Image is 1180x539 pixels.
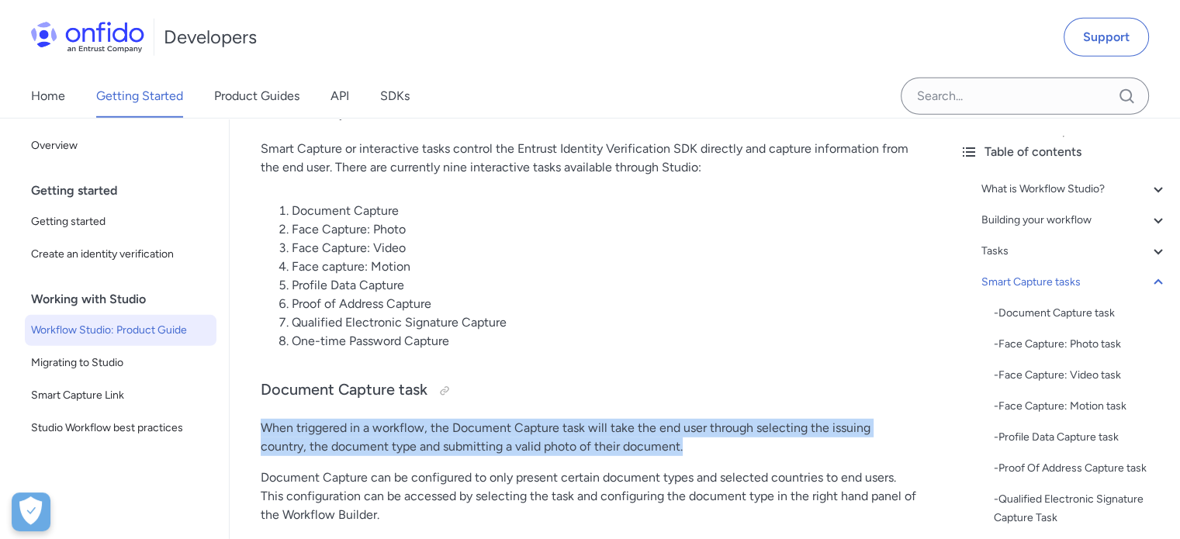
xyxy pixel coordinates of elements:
[994,366,1168,385] div: - Face Capture: Video task
[31,74,65,118] a: Home
[25,413,216,444] a: Studio Workflow best practices
[12,492,50,531] div: Cookie Preferences
[25,347,216,378] a: Migrating to Studio
[292,313,916,332] li: Qualified Electronic Signature Capture
[994,490,1168,527] a: -Qualified Electronic Signature Capture Task
[981,211,1168,230] a: Building your workflow
[164,25,257,50] h1: Developers
[25,130,216,161] a: Overview
[12,492,50,531] button: Open Preferences
[31,386,210,405] span: Smart Capture Link
[261,468,916,524] p: Document Capture can be configured to only present certain document types and selected countries ...
[994,304,1168,323] div: - Document Capture task
[994,335,1168,354] a: -Face Capture: Photo task
[292,202,916,220] li: Document Capture
[31,245,210,264] span: Create an identity verification
[292,257,916,276] li: Face capture: Motion
[994,428,1168,447] div: - Profile Data Capture task
[31,22,144,53] img: Onfido Logo
[994,397,1168,416] div: - Face Capture: Motion task
[25,380,216,411] a: Smart Capture Link
[31,284,223,315] div: Working with Studio
[292,332,916,351] li: One-time Password Capture
[214,74,299,118] a: Product Guides
[901,78,1149,115] input: Onfido search input field
[330,74,349,118] a: API
[981,273,1168,292] a: Smart Capture tasks
[25,315,216,346] a: Workflow Studio: Product Guide
[25,206,216,237] a: Getting started
[31,136,210,155] span: Overview
[31,419,210,437] span: Studio Workflow best practices
[261,140,916,177] p: Smart Capture or interactive tasks control the Entrust Identity Verification SDK directly and cap...
[1064,18,1149,57] a: Support
[25,239,216,270] a: Create an identity verification
[261,419,916,456] p: When triggered in a workflow, the Document Capture task will take the end user through selecting ...
[31,212,210,231] span: Getting started
[994,428,1168,447] a: -Profile Data Capture task
[960,143,1168,161] div: Table of contents
[292,220,916,239] li: Face Capture: Photo
[292,239,916,257] li: Face Capture: Video
[261,378,916,403] h3: Document Capture task
[994,335,1168,354] div: - Face Capture: Photo task
[981,242,1168,261] a: Tasks
[994,490,1168,527] div: - Qualified Electronic Signature Capture Task
[292,276,916,295] li: Profile Data Capture
[31,175,223,206] div: Getting started
[31,354,210,372] span: Migrating to Studio
[994,366,1168,385] a: -Face Capture: Video task
[292,295,916,313] li: Proof of Address Capture
[994,459,1168,478] a: -Proof Of Address Capture task
[31,321,210,340] span: Workflow Studio: Product Guide
[994,304,1168,323] a: -Document Capture task
[994,459,1168,478] div: - Proof Of Address Capture task
[981,180,1168,199] a: What is Workflow Studio?
[380,74,410,118] a: SDKs
[994,397,1168,416] a: -Face Capture: Motion task
[96,74,183,118] a: Getting Started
